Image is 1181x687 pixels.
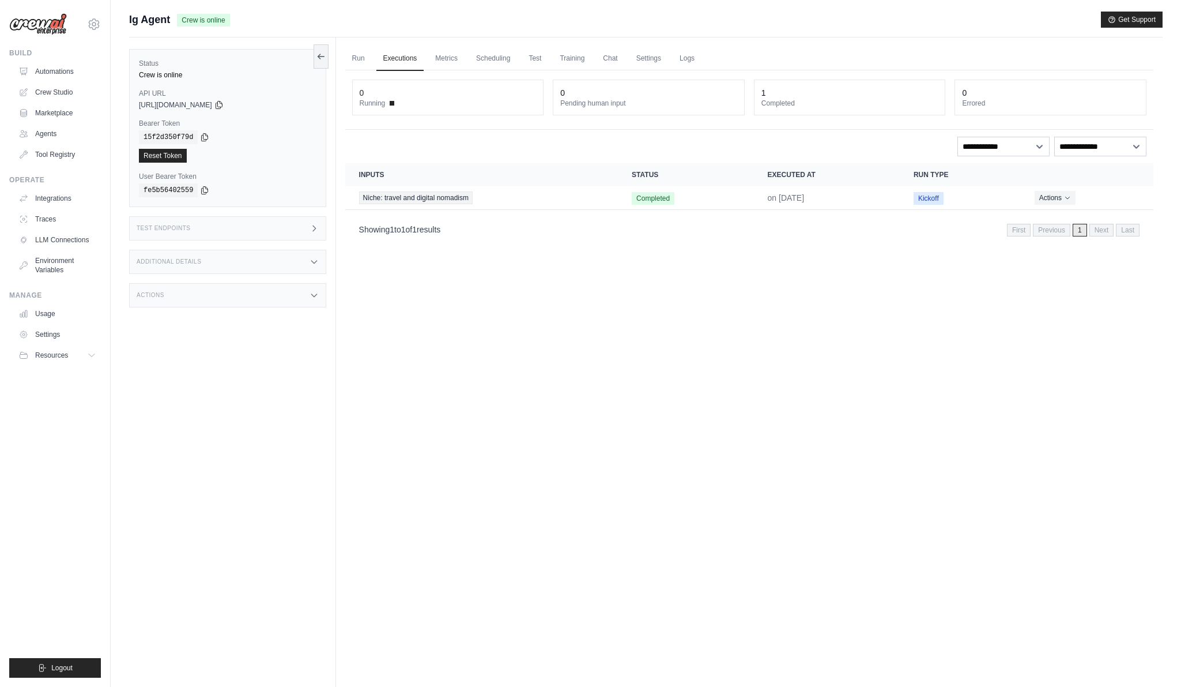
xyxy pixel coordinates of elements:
[345,163,618,186] th: Inputs
[139,172,316,181] label: User Bearer Token
[9,48,101,58] div: Build
[1073,224,1087,236] span: 1
[1123,632,1181,687] iframe: Chat Widget
[129,12,170,28] span: Ig Agent
[51,663,73,673] span: Logout
[9,658,101,678] button: Logout
[1089,224,1114,236] span: Next
[376,47,424,71] a: Executions
[137,258,201,265] h3: Additional Details
[137,225,191,232] h3: Test Endpoints
[139,183,198,197] code: fe5b56402559
[177,14,229,27] span: Crew is online
[768,193,805,202] time: July 29, 2025 at 04:25 PDT
[560,87,565,99] div: 0
[900,163,1021,186] th: Run Type
[560,99,737,108] dt: Pending human input
[14,325,101,344] a: Settings
[9,13,67,35] img: Logo
[14,62,101,81] a: Automations
[632,192,674,205] span: Completed
[139,149,187,163] a: Reset Token
[1007,224,1031,236] span: First
[761,99,938,108] dt: Completed
[345,163,1153,244] section: Crew executions table
[390,225,394,234] span: 1
[9,291,101,300] div: Manage
[14,210,101,228] a: Traces
[629,47,668,71] a: Settings
[359,192,605,204] a: View execution details for Niche
[1116,224,1140,236] span: Last
[139,130,198,144] code: 15f2d350f79d
[14,125,101,143] a: Agents
[139,89,316,98] label: API URL
[618,163,753,186] th: Status
[14,231,101,249] a: LLM Connections
[14,346,101,365] button: Resources
[1007,224,1140,236] nav: Pagination
[360,99,386,108] span: Running
[761,87,766,99] div: 1
[139,100,212,110] span: [URL][DOMAIN_NAME]
[345,215,1153,244] nav: Pagination
[673,47,701,71] a: Logs
[1033,224,1070,236] span: Previous
[962,87,967,99] div: 0
[412,225,417,234] span: 1
[139,59,316,68] label: Status
[401,225,406,234] span: 1
[754,163,900,186] th: Executed at
[1101,12,1163,28] button: Get Support
[14,305,101,323] a: Usage
[14,145,101,164] a: Tool Registry
[962,99,1139,108] dt: Errored
[14,104,101,122] a: Marketplace
[553,47,591,71] a: Training
[596,47,624,71] a: Chat
[14,83,101,102] a: Crew Studio
[428,47,465,71] a: Metrics
[522,47,548,71] a: Test
[9,175,101,185] div: Operate
[139,119,316,128] label: Bearer Token
[35,351,68,360] span: Resources
[360,87,364,99] div: 0
[914,192,944,205] span: Kickoff
[469,47,517,71] a: Scheduling
[139,70,316,80] div: Crew is online
[137,292,164,299] h3: Actions
[345,47,372,71] a: Run
[359,224,441,235] p: Showing to of results
[359,192,473,204] span: Niche: travel and digital nomadism
[14,251,101,279] a: Environment Variables
[1035,191,1076,205] button: Actions for execution
[14,189,101,208] a: Integrations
